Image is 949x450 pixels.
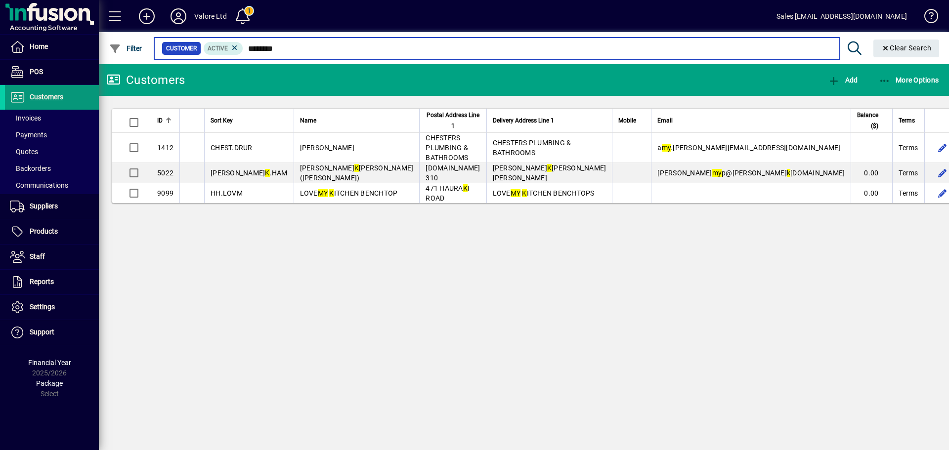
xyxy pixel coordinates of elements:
span: [DOMAIN_NAME] 310 [426,164,480,182]
div: Balance ($) [857,110,887,131]
span: POS [30,68,43,76]
a: Support [5,320,99,345]
em: my [712,169,722,177]
em: K [522,189,526,197]
a: Quotes [5,143,99,160]
a: Reports [5,270,99,294]
span: Staff [30,252,45,260]
a: Communications [5,177,99,194]
em: k [787,169,790,177]
span: Reports [30,278,54,286]
span: Invoices [10,114,41,122]
span: More Options [879,76,939,84]
em: K [463,184,468,192]
span: Add [828,76,858,84]
span: Suppliers [30,202,58,210]
span: Postal Address Line 1 [426,110,480,131]
em: MY [511,189,521,197]
span: Home [30,42,48,50]
button: More Options [876,71,942,89]
button: Profile [163,7,194,25]
mat-chip: Activation Status: Active [204,42,243,55]
span: [PERSON_NAME] p@[PERSON_NAME] [DOMAIN_NAME] [657,169,845,177]
div: Valore Ltd [194,8,227,24]
a: Suppliers [5,194,99,219]
a: Payments [5,126,99,143]
button: Filter [107,40,145,57]
em: my [662,144,671,152]
span: ID [157,115,163,126]
a: Knowledge Base [917,2,937,34]
button: Clear [873,40,940,57]
a: Products [5,219,99,244]
span: 5022 [157,169,173,177]
em: K [265,169,269,177]
span: LOVE ITCHEN BENCHTOP [300,189,398,197]
span: Clear Search [881,44,932,52]
div: Customers [106,72,185,88]
a: Staff [5,245,99,269]
div: Sales [EMAIL_ADDRESS][DOMAIN_NAME] [776,8,907,24]
a: Invoices [5,110,99,126]
a: Home [5,35,99,59]
span: Financial Year [28,359,71,367]
em: K [354,164,359,172]
span: Package [36,379,63,387]
span: Settings [30,303,55,311]
button: Add [825,71,860,89]
span: Delivery Address Line 1 [493,115,554,126]
div: Name [300,115,414,126]
span: Backorders [10,164,51,172]
em: K [329,189,334,197]
td: 0.00 [851,183,892,203]
span: Filter [109,44,142,52]
span: HH.LOVM [211,189,243,197]
span: 471 HAURA I ROAD [426,184,470,202]
span: 1412 [157,144,173,152]
span: Customer [166,43,197,53]
em: MY [318,189,328,197]
td: 0.00 [851,163,892,183]
button: Add [131,7,163,25]
span: Quotes [10,148,38,156]
a: Backorders [5,160,99,177]
span: Customers [30,93,63,101]
div: Mobile [618,115,645,126]
span: a .[PERSON_NAME][EMAIL_ADDRESS][DOMAIN_NAME] [657,144,840,152]
span: CHESTERS PLUMBING & BATHROOMS [493,139,571,157]
span: CHESTERS PLUMBING & BATHROOMS [426,134,468,162]
span: Sort Key [211,115,233,126]
span: Terms [899,115,915,126]
span: Name [300,115,316,126]
span: 9099 [157,189,173,197]
span: [PERSON_NAME] [300,144,354,152]
span: LOVE ITCHEN BENCHTOPS [493,189,595,197]
span: [PERSON_NAME] .HAM [211,169,288,177]
span: Email [657,115,673,126]
span: Terms [899,188,918,198]
span: CHEST.DRUR [211,144,253,152]
span: Terms [899,168,918,178]
span: Products [30,227,58,235]
a: POS [5,60,99,84]
span: Communications [10,181,68,189]
span: Active [208,45,228,52]
span: Terms [899,143,918,153]
span: Balance ($) [857,110,878,131]
span: [PERSON_NAME] [PERSON_NAME] [PERSON_NAME] [493,164,606,182]
span: Payments [10,131,47,139]
span: [PERSON_NAME] [PERSON_NAME] ([PERSON_NAME]) [300,164,414,182]
a: Settings [5,295,99,320]
span: Mobile [618,115,636,126]
div: Email [657,115,845,126]
span: Support [30,328,54,336]
div: ID [157,115,173,126]
em: K [547,164,552,172]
